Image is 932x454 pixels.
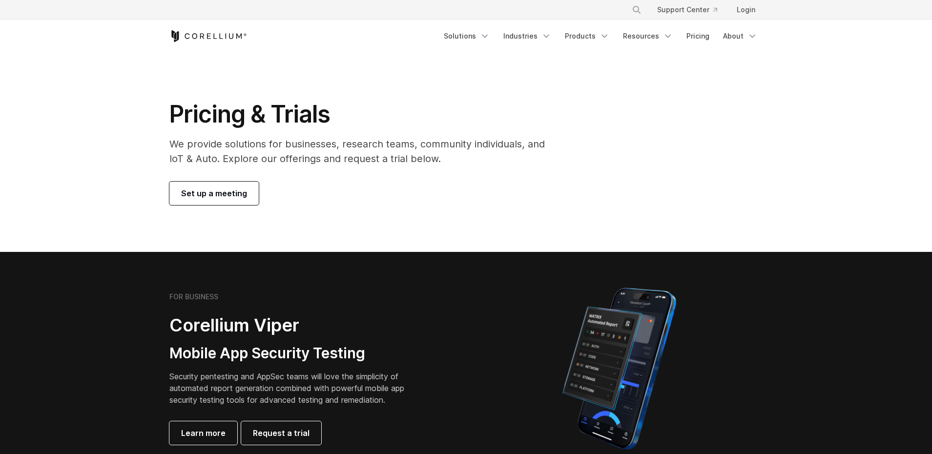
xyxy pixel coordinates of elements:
img: Corellium MATRIX automated report on iPhone showing app vulnerability test results across securit... [546,283,693,454]
a: Industries [497,27,557,45]
a: Learn more [169,421,237,445]
a: Corellium Home [169,30,247,42]
a: Request a trial [241,421,321,445]
a: Resources [617,27,679,45]
div: Navigation Menu [438,27,763,45]
span: Learn more [181,427,226,439]
a: Solutions [438,27,496,45]
a: Products [559,27,615,45]
span: Request a trial [253,427,310,439]
h3: Mobile App Security Testing [169,344,419,363]
h2: Corellium Viper [169,314,419,336]
a: Login [729,1,763,19]
p: We provide solutions for businesses, research teams, community individuals, and IoT & Auto. Explo... [169,137,559,166]
div: Navigation Menu [620,1,763,19]
a: Set up a meeting [169,182,259,205]
p: Security pentesting and AppSec teams will love the simplicity of automated report generation comb... [169,371,419,406]
span: Set up a meeting [181,187,247,199]
h6: FOR BUSINESS [169,292,218,301]
a: Support Center [649,1,725,19]
a: Pricing [681,27,715,45]
button: Search [628,1,645,19]
a: About [717,27,763,45]
h1: Pricing & Trials [169,100,559,129]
